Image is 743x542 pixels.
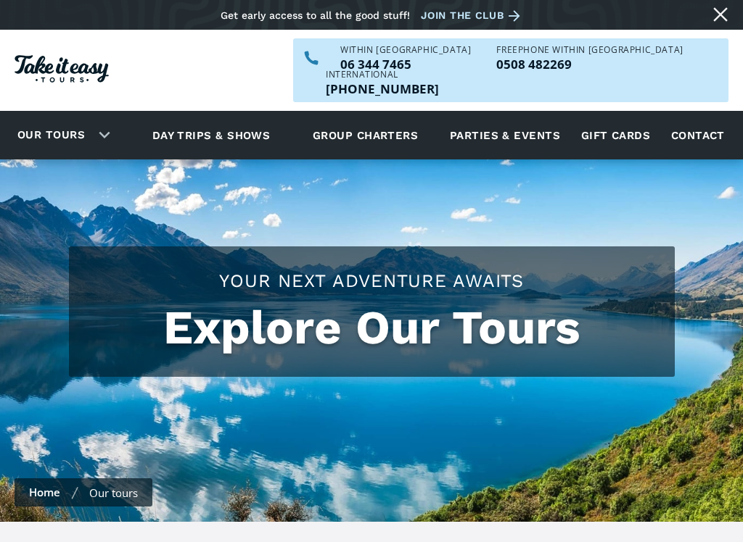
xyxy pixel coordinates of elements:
[326,70,439,79] div: International
[326,83,439,95] a: Call us outside of NZ on +6463447465
[221,9,410,21] div: Get early access to all the good stuff!
[664,115,732,155] a: Contact
[89,485,138,500] div: Our tours
[709,3,732,26] a: Close message
[496,58,683,70] p: 0508 482269
[134,115,289,155] a: Day trips & shows
[295,115,436,155] a: Group charters
[421,7,525,25] a: Join the club
[574,115,658,155] a: Gift cards
[15,55,109,83] img: Take it easy Tours logo
[83,268,660,293] h2: Your Next Adventure Awaits
[15,478,152,506] nav: breadcrumbs
[15,48,109,93] a: Homepage
[496,58,683,70] a: Call us freephone within NZ on 0508482269
[340,58,471,70] p: 06 344 7465
[340,58,471,70] a: Call us within NZ on 063447465
[443,115,567,155] a: Parties & events
[496,46,683,54] div: Freephone WITHIN [GEOGRAPHIC_DATA]
[7,118,96,152] a: Our tours
[340,46,471,54] div: WITHIN [GEOGRAPHIC_DATA]
[29,485,60,499] a: Home
[83,301,660,355] h1: Explore Our Tours
[326,83,439,95] p: [PHONE_NUMBER]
